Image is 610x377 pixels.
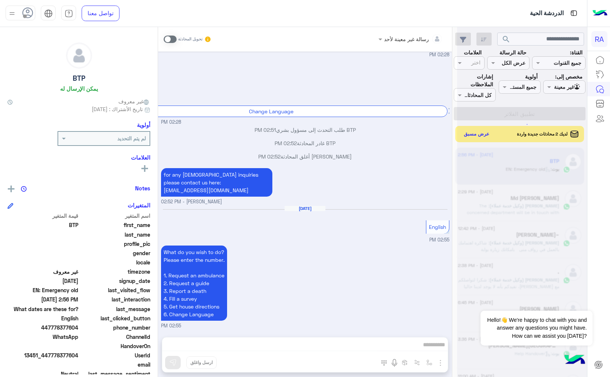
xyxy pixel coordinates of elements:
span: 02:52 PM [275,140,297,146]
span: last_name [80,231,151,238]
span: اسم المتغير [80,212,151,220]
a: تواصل معنا [82,6,119,21]
span: 02:51 PM [255,127,276,133]
h6: العلامات [7,154,150,161]
span: 02:28 PM [161,119,181,126]
p: [PERSON_NAME] أغلق المحادثة [161,153,449,160]
span: profile_pic [80,240,151,248]
img: profile [7,9,17,18]
button: تطبيق الفلاتر [454,107,586,120]
small: تحويل المحادثة [178,36,203,42]
span: BTP [7,221,78,229]
span: تاريخ الأشتراك : [DATE] [92,105,143,113]
span: 13451_447778377604 [7,351,78,359]
img: add [8,186,14,192]
span: قيمة المتغير [7,212,78,220]
span: phone_number [80,324,151,331]
span: email [80,361,151,368]
img: tab [569,9,578,18]
img: defaultAdmin.png [66,43,92,68]
span: 2025-08-13T11:56:03.514Z [7,296,78,303]
p: BTP طلب التحدث إلى مسؤول بشري [161,126,449,134]
span: timezone [80,268,151,276]
h6: [DATE] [285,206,325,211]
img: Logo [593,6,607,21]
span: last_message [80,305,151,313]
p: BTP غادر المحادثة [161,139,449,147]
span: gender [80,249,151,257]
label: إشارات الملاحظات [454,73,493,89]
img: hulul-logo.png [562,347,588,373]
span: 2 [7,333,78,341]
h6: المتغيرات [128,202,150,208]
button: ارسل واغلق [186,356,217,369]
span: first_name [80,221,151,229]
span: 2025-02-11T10:15:52.747Z [7,277,78,285]
div: اختر [471,59,482,68]
a: tab [61,6,76,21]
span: 02:55 PM [429,237,449,243]
h6: Notes [135,185,150,191]
span: غير معروف [7,268,78,276]
span: UserId [80,351,151,359]
span: English [429,224,446,230]
span: signup_date [80,277,151,285]
p: 10/4/2025, 2:52 PM [161,168,272,197]
span: 02:52 PM [258,153,281,160]
span: Hello!👋 We're happy to chat with you and answer any questions you might have. How can we assist y... [481,311,592,346]
div: Change Language [95,106,447,117]
span: 02:55 PM [161,323,181,330]
span: last_clicked_button [80,314,151,322]
span: غير معروف [118,97,150,105]
span: locale [80,258,151,266]
span: 02:28 PM [429,52,449,57]
span: null [7,361,78,368]
div: RA [591,31,607,47]
span: null [7,249,78,257]
img: tab [44,9,53,18]
p: الدردشة الحية [530,9,564,19]
h5: BTP [73,74,85,83]
p: 13/8/2025, 2:55 PM [161,246,227,321]
span: English [7,314,78,322]
div: loading... [515,118,528,131]
span: What dates are these for? [7,305,78,313]
span: HandoverOn [80,342,151,350]
span: [PERSON_NAME] - 02:52 PM [161,198,222,206]
span: last_visited_flow [80,286,151,294]
span: null [7,258,78,266]
span: null [7,342,78,350]
span: last_interaction [80,296,151,303]
img: tab [65,9,73,18]
h6: أولوية [137,121,150,128]
span: EN: Emergency old [7,286,78,294]
span: 447778377604 [7,324,78,331]
span: ChannelId [80,333,151,341]
img: notes [21,186,27,192]
h6: يمكن الإرسال له [60,85,98,92]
